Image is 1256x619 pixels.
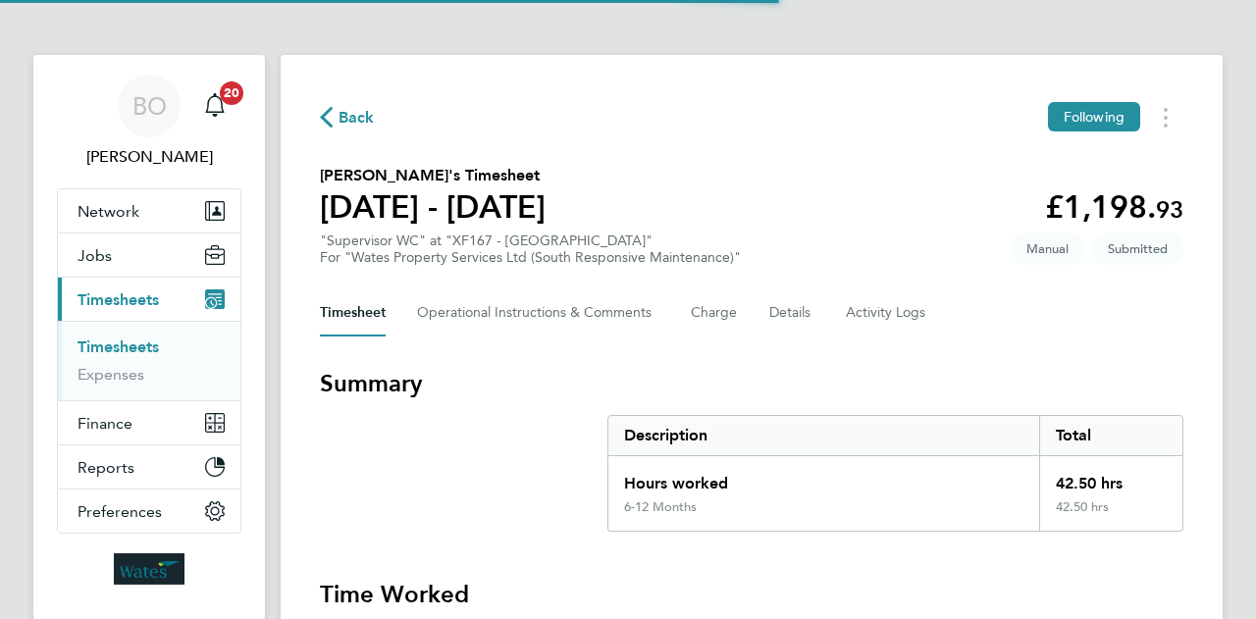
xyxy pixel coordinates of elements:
button: Following [1048,102,1140,131]
div: 6-12 Months [624,499,697,515]
div: Total [1039,416,1182,455]
button: Operational Instructions & Comments [417,289,659,336]
span: Network [78,202,139,221]
h1: [DATE] - [DATE] [320,187,546,227]
button: Reports [58,445,240,489]
div: 42.50 hrs [1039,456,1182,499]
button: Finance [58,401,240,444]
span: This timesheet is Submitted. [1092,232,1183,265]
span: BO [132,93,167,119]
h3: Time Worked [320,579,1183,610]
span: 93 [1156,195,1183,224]
a: Expenses [78,365,144,384]
div: "Supervisor WC" at "XF167 - [GEOGRAPHIC_DATA]" [320,232,741,266]
span: Barrie O'Hare [57,145,241,169]
span: This timesheet was manually created. [1011,232,1084,265]
button: Preferences [58,490,240,533]
button: Details [769,289,814,336]
button: Timesheets [58,278,240,321]
span: Back [339,106,375,129]
a: 20 [195,75,235,137]
img: wates-logo-retina.png [114,553,184,585]
span: Jobs [78,246,112,265]
div: For "Wates Property Services Ltd (South Responsive Maintenance)" [320,249,741,266]
button: Activity Logs [846,289,928,336]
button: Charge [691,289,738,336]
a: Go to home page [57,553,241,585]
span: 20 [220,81,243,105]
h3: Summary [320,368,1183,399]
button: Network [58,189,240,232]
span: Following [1064,108,1125,126]
button: Back [320,105,375,129]
span: Reports [78,458,134,477]
button: Jobs [58,233,240,277]
span: Finance [78,414,132,433]
div: Hours worked [608,456,1039,499]
a: BO[PERSON_NAME] [57,75,241,169]
a: Timesheets [78,337,159,356]
span: Timesheets [78,290,159,309]
button: Timesheet [320,289,386,336]
button: Timesheets Menu [1148,102,1183,132]
h2: [PERSON_NAME]'s Timesheet [320,164,546,187]
span: Preferences [78,502,162,521]
div: 42.50 hrs [1039,499,1182,531]
div: Timesheets [58,321,240,400]
div: Summary [607,415,1183,532]
app-decimal: £1,198. [1045,188,1183,226]
div: Description [608,416,1039,455]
